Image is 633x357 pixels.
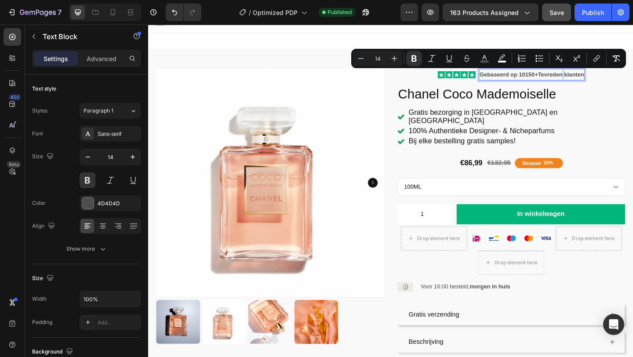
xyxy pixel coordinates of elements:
[293,229,339,236] div: Drop element here
[32,295,47,303] div: Width
[296,280,398,291] p: Voor 16:00 besteld,
[271,66,519,86] h1: Chanel Coco Mademoiselle
[283,91,517,109] p: Gratis bezorging in [GEOGRAPHIC_DATA] en [GEOGRAPHIC_DATA]
[98,200,139,208] div: 4D4D4D
[32,273,55,284] div: Size
[239,167,250,177] button: Carousel Next Arrow
[420,51,424,58] strong: +
[98,319,139,327] div: Add...
[575,4,611,21] button: Publish
[44,54,68,63] p: Settings
[406,147,429,155] div: Bespaar
[80,103,141,119] button: Paragraph 1
[8,94,21,101] div: 450
[32,130,43,138] div: Font
[443,4,538,21] button: 163 products assigned
[582,8,604,17] div: Publish
[283,111,517,120] p: 100% Authentieke Designer- & Nicheparfums
[148,25,633,357] iframe: Design area
[603,314,624,335] div: Open Intercom Messenger
[549,9,564,16] span: Save
[166,4,201,21] div: Undo/Redo
[542,4,571,21] button: Save
[461,229,508,236] div: Drop element here
[58,7,62,18] p: 7
[335,195,519,217] button: In winkelwagen
[271,195,332,217] input: quantity
[32,85,56,93] div: Text style
[249,8,251,17] span: /
[360,49,474,60] p: Gebaseerd op 10150
[32,151,55,163] div: Size
[4,4,65,21] button: 7
[32,107,47,115] div: Styles
[368,143,395,158] div: €132,95
[351,49,626,68] div: Editor contextual toolbar
[349,281,393,288] strong: morgen in huis
[360,48,475,61] div: Rich Text Editor. Editing area: main
[32,220,57,232] div: Align
[327,8,352,16] span: Published
[253,8,298,17] span: Optimized PDP
[377,255,423,262] div: Drop element here
[283,339,321,352] p: Beschrijving
[429,147,441,154] div: 35%
[32,241,141,257] button: Show more
[66,244,107,253] div: Show more
[32,318,52,326] div: Padding
[7,161,21,168] div: Beta
[271,277,288,294] img: gempages_580045244901360149-6fc5fa42-a7ba-4b52-bb55-7a95344e0c2c.svg
[401,200,453,212] div: In winkelwagen
[424,51,474,58] strong: Tevreden klanten
[283,123,517,131] p: Bij elke bestelling gratis samples!
[43,31,117,42] p: Text Block
[283,309,338,322] p: Gratis verzending
[80,291,141,307] input: Auto
[87,54,116,63] p: Advanced
[450,8,519,17] span: 163 products assigned
[98,130,139,138] div: Sans-serif
[84,107,113,115] span: Paragraph 1
[32,199,46,207] div: Color
[338,145,364,157] div: €86,99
